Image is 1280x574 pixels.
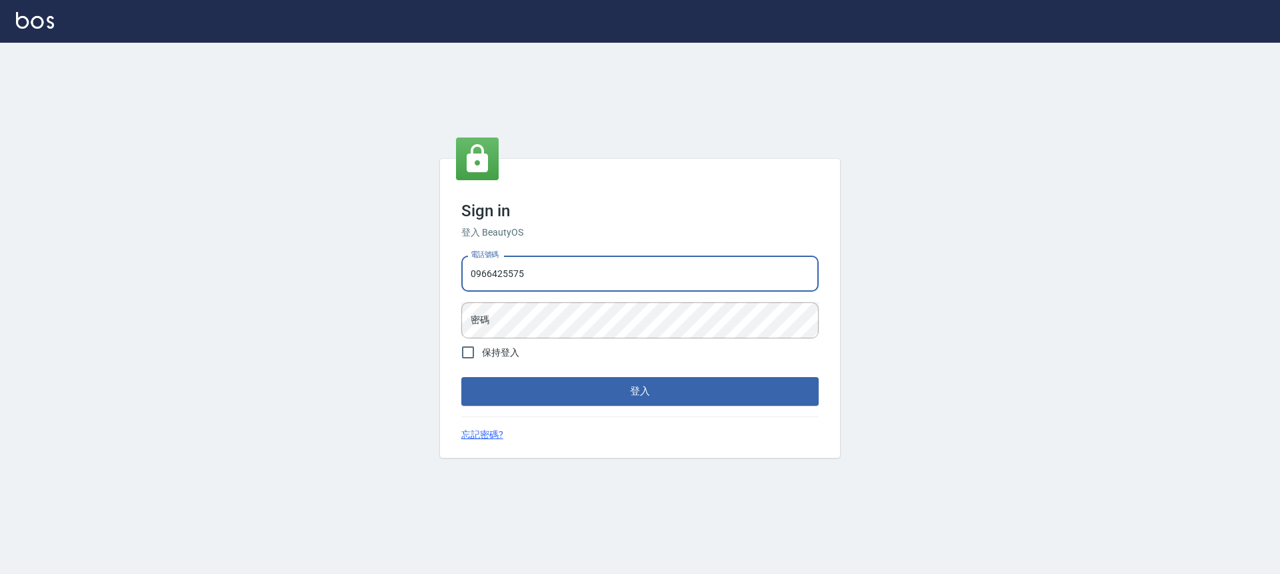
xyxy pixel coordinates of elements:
img: Logo [16,12,54,29]
h6: 登入 BeautyOS [461,226,819,240]
span: 保持登入 [482,346,519,360]
h3: Sign in [461,202,819,220]
label: 電話號碼 [471,250,499,260]
a: 忘記密碼? [461,428,503,442]
button: 登入 [461,377,819,405]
